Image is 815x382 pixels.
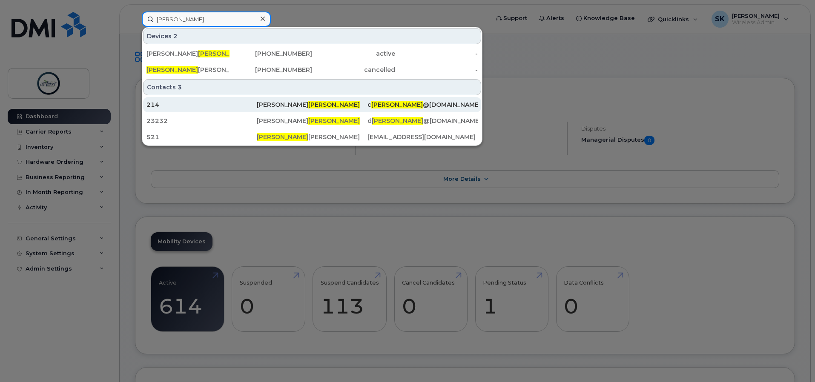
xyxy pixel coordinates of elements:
div: cancelled [312,66,395,74]
div: 214 [146,100,257,109]
div: [PHONE_NUMBER] [230,66,313,74]
div: c @[DOMAIN_NAME] [367,100,478,109]
span: [PERSON_NAME] [146,66,198,74]
div: [PERSON_NAME] [257,100,367,109]
div: - [395,49,478,58]
span: [PERSON_NAME] [198,50,250,57]
div: [PHONE_NUMBER] [230,49,313,58]
span: 3 [178,83,182,91]
div: [EMAIL_ADDRESS][DOMAIN_NAME] [367,133,478,141]
a: 214[PERSON_NAME][PERSON_NAME]c[PERSON_NAME]@[DOMAIN_NAME] [143,97,481,112]
span: 2 [173,32,178,40]
span: [PERSON_NAME] [308,117,360,125]
span: [PERSON_NAME] [371,101,423,108]
div: - [395,66,478,74]
span: [PERSON_NAME] [308,101,360,108]
div: d @[DOMAIN_NAME] [367,117,478,125]
div: [PERSON_NAME] [257,117,367,125]
div: Devices [143,28,481,44]
div: active [312,49,395,58]
div: [PERSON_NAME] - Ri Manager [146,66,230,74]
div: Contacts [143,79,481,95]
a: 23232[PERSON_NAME][PERSON_NAME]d[PERSON_NAME]@[DOMAIN_NAME] [143,113,481,128]
a: 521[PERSON_NAME][PERSON_NAME][EMAIL_ADDRESS][DOMAIN_NAME] [143,129,481,145]
span: [PERSON_NAME] [257,133,308,141]
div: 23232 [146,117,257,125]
div: 521 [146,133,257,141]
div: [PERSON_NAME] [146,49,230,58]
a: [PERSON_NAME][PERSON_NAME][PHONE_NUMBER]active- [143,46,481,61]
div: [PERSON_NAME] [257,133,367,141]
span: [PERSON_NAME] [372,117,423,125]
a: [PERSON_NAME][PERSON_NAME] - Ri Manager[PHONE_NUMBER]cancelled- [143,62,481,77]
